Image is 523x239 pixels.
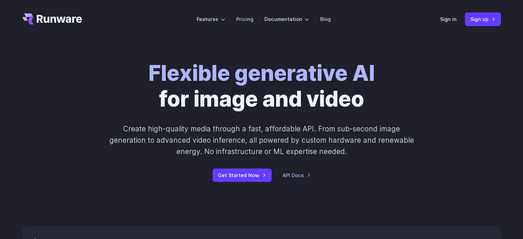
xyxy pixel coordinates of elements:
[108,123,415,157] p: Create high-quality media through a fast, affordable API. From sub-second image generation to adv...
[197,15,225,23] label: Features
[320,15,331,23] a: Blog
[440,15,457,23] a: Sign in
[22,13,82,24] a: Go to /
[213,169,272,182] a: Get Started Now
[283,171,311,179] a: API Docs
[149,61,375,112] h1: for image and video
[465,12,501,26] a: Sign up
[264,15,309,23] label: Documentation
[236,15,253,23] a: Pricing
[149,60,375,86] strong: Flexible generative AI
